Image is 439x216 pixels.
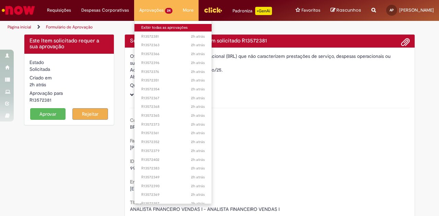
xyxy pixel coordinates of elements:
[141,104,205,110] span: R13572368
[134,112,212,119] a: Aberto R13572365 :
[191,51,205,56] span: 2h atrás
[130,124,135,130] span: BR
[29,38,109,50] h4: Este Item solicitado requer a sua aprovação
[191,122,205,127] time: 29/09/2025 10:48:45
[141,192,205,198] span: R13572369
[301,7,320,14] span: Favoritos
[191,69,205,74] time: 29/09/2025 11:00:31
[191,60,205,65] span: 2h atrás
[130,199,142,205] b: Título
[191,96,205,101] time: 29/09/2025 10:54:41
[130,117,161,123] b: Country Code
[47,7,71,14] span: Requisições
[233,7,272,15] div: Padroniza
[165,8,173,14] span: 24
[72,108,108,120] button: Rejeitar
[191,34,205,39] time: 29/09/2025 11:08:37
[134,68,212,76] a: Aberto R13572376 :
[191,166,205,171] span: 2h atrás
[191,130,205,136] time: 29/09/2025 10:47:51
[130,165,152,171] span: 99838855
[141,139,205,145] span: R13572352
[130,158,134,164] b: ID
[191,96,205,101] span: 2h atrás
[134,200,212,207] a: Aberto R13572357 :
[191,201,205,206] time: 29/09/2025 10:35:15
[191,69,205,74] span: 2h atrás
[1,3,36,17] img: ServiceNow
[130,138,154,144] b: Favorecido
[81,7,129,14] span: Despesas Corporativas
[29,81,46,88] time: 29/09/2025 11:08:37
[141,201,205,206] span: R13572357
[141,166,205,171] span: R13572383
[139,7,164,14] span: Aprovações
[130,53,410,66] div: Oferta para pagamentos em moeda nacional (BRL) que não caracterizem prestações de serviço, despes...
[29,81,109,88] div: 29/09/2025 11:08:37
[130,144,168,151] span: [PERSON_NAME]
[191,42,205,48] time: 29/09/2025 11:07:34
[130,73,153,80] label: Aberto por
[134,129,212,137] a: Aberto R13572361 :
[191,139,205,144] time: 29/09/2025 10:44:53
[141,148,205,154] span: R13572379
[399,7,434,13] span: [PERSON_NAME]
[191,166,205,171] time: 29/09/2025 10:41:58
[191,183,205,189] span: 2h atrás
[134,147,212,155] a: Aberto R13572379 :
[134,33,212,40] a: Aberto R13572381 :
[191,122,205,127] span: 2h atrás
[134,182,212,190] a: Aberto R13572390 :
[191,139,205,144] span: 2h atrás
[141,34,205,39] span: R13572381
[141,78,205,83] span: R13572351
[134,103,212,111] a: Aberto R13572368 :
[191,104,205,109] time: 29/09/2025 10:50:53
[134,121,212,128] a: Aberto R13572373 :
[331,7,361,14] a: Rascunhos
[134,24,212,31] a: Exibir todas as aprovações
[336,7,361,13] span: Rascunhos
[134,86,212,93] a: Aberto R13572354 :
[130,73,410,82] div: [PERSON_NAME]
[191,113,205,118] span: 2h atrás
[191,201,205,206] span: 2h atrás
[5,21,287,34] ul: Trilhas de página
[255,7,272,15] p: +GenAi
[134,138,212,146] a: Aberto R13572352 :
[134,77,212,84] a: Aberto R13572351 :
[183,7,193,14] span: More
[130,206,280,212] span: ANALISTA FINANCEIRO VENDAS I - ANALISTA FINANCEIRO VENDAS I
[191,42,205,48] span: 2h atrás
[191,104,205,109] span: 2h atrás
[191,148,205,153] span: 2h atrás
[130,179,141,185] b: Email
[134,174,212,181] a: Aberto R13572349 :
[29,81,46,88] span: 2h atrás
[141,60,205,66] span: R13572396
[134,94,212,102] a: Aberto R13572367 :
[29,97,109,103] div: R13572381
[204,5,222,15] img: click_logo_yellow_360x200.png
[134,156,212,164] a: Aberto R13572402 :
[191,157,205,162] span: 2h atrás
[134,41,212,49] a: Aberto R13572363 :
[191,175,205,180] time: 29/09/2025 10:39:35
[390,8,394,12] span: AP
[29,74,52,81] label: Criado em
[191,192,205,197] span: 2h atrás
[191,51,205,56] time: 29/09/2025 11:03:30
[191,192,205,197] time: 29/09/2025 10:37:20
[191,175,205,180] span: 2h atrás
[134,50,212,58] a: Aberto R13572366 :
[191,157,205,162] time: 29/09/2025 10:42:49
[191,34,205,39] span: 2h atrás
[30,108,66,120] button: Aprovar
[191,78,205,83] time: 29/09/2025 10:57:59
[141,51,205,57] span: R13572366
[130,82,410,89] div: Quantidade 1
[141,122,205,127] span: R13572373
[130,186,209,192] span: [EMAIL_ADDRESS][DOMAIN_NAME]
[191,78,205,83] span: 2h atrás
[29,66,109,73] div: Solicitada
